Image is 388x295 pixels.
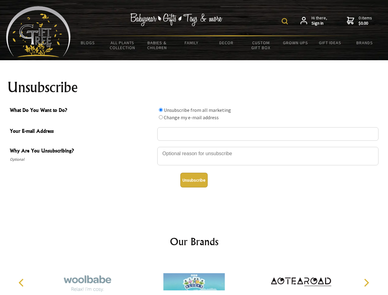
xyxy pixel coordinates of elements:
[157,127,378,141] input: Your E-mail Address
[159,108,163,112] input: What Do You Want to Do?
[6,6,71,57] img: Babyware - Gifts - Toys and more...
[164,107,231,113] label: Unsubscribe from all marketing
[312,15,327,26] span: Hi there,
[157,147,378,165] textarea: Why Are You Unsubscribing?
[10,106,154,115] span: What Do You Want to Do?
[359,21,372,26] strong: $0.00
[312,21,327,26] strong: Sign in
[180,173,208,187] button: Unsubscribe
[159,115,163,119] input: What Do You Want to Do?
[244,36,278,54] a: Custom Gift Box
[313,36,347,49] a: Gift Ideas
[71,36,105,49] a: BLOGS
[278,36,313,49] a: Grown Ups
[347,15,372,26] a: 0 items$0.00
[15,276,29,289] button: Previous
[10,147,154,156] span: Why Are You Unsubscribing?
[174,36,209,49] a: Family
[130,13,222,26] img: Babywear - Gifts - Toys & more
[7,80,381,95] h1: Unsubscribe
[347,36,382,49] a: Brands
[10,156,154,163] span: Optional
[359,276,373,289] button: Next
[209,36,244,49] a: Decor
[164,114,219,120] label: Change my e-mail address
[105,36,140,54] a: All Plants Collection
[140,36,174,54] a: Babies & Children
[12,234,376,249] h2: Our Brands
[10,127,154,136] span: Your E-mail Address
[282,18,288,24] img: product search
[359,15,372,26] span: 0 items
[300,15,327,26] a: Hi there,Sign in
